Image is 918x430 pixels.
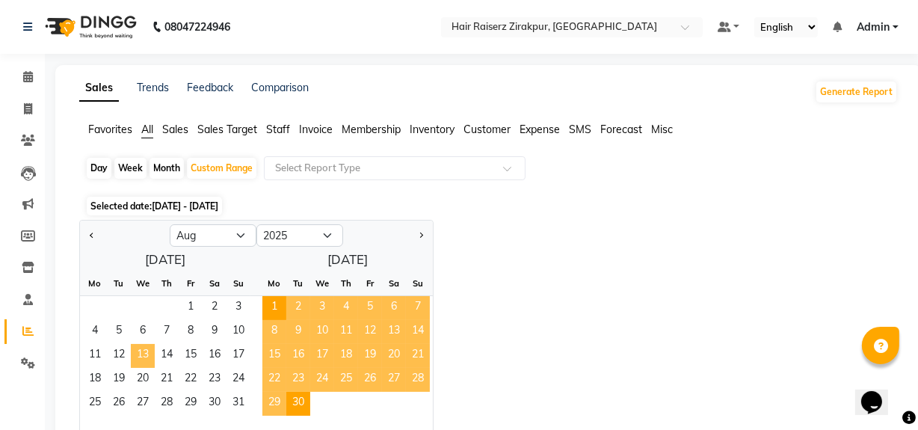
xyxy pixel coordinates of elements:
div: Monday, September 15, 2025 [262,344,286,368]
div: Monday, September 8, 2025 [262,320,286,344]
div: Fr [179,271,203,295]
div: Tuesday, September 2, 2025 [286,296,310,320]
span: 27 [131,392,155,416]
div: Sunday, August 10, 2025 [227,320,250,344]
a: Feedback [187,81,233,94]
div: Tuesday, September 30, 2025 [286,392,310,416]
span: 28 [406,368,430,392]
span: 30 [286,392,310,416]
div: Thursday, September 11, 2025 [334,320,358,344]
span: 19 [358,344,382,368]
span: 24 [310,368,334,392]
div: Saturday, August 16, 2025 [203,344,227,368]
span: 18 [334,344,358,368]
div: Mo [262,271,286,295]
span: 16 [203,344,227,368]
div: Saturday, August 2, 2025 [203,296,227,320]
span: Invoice [299,123,333,136]
span: Misc [651,123,673,136]
span: [DATE] - [DATE] [152,200,218,212]
span: 15 [179,344,203,368]
div: Thursday, September 4, 2025 [334,296,358,320]
span: 26 [107,392,131,416]
span: 4 [334,296,358,320]
span: All [141,123,153,136]
div: Tu [107,271,131,295]
span: 15 [262,344,286,368]
span: 28 [155,392,179,416]
div: Saturday, August 23, 2025 [203,368,227,392]
div: Monday, September 29, 2025 [262,392,286,416]
button: Next month [415,224,427,248]
div: Thursday, September 25, 2025 [334,368,358,392]
span: Sales [162,123,188,136]
span: 9 [286,320,310,344]
span: 10 [310,320,334,344]
span: 8 [179,320,203,344]
img: logo [38,6,141,48]
div: Monday, August 25, 2025 [83,392,107,416]
div: Tu [286,271,310,295]
span: 5 [107,320,131,344]
div: Sunday, August 31, 2025 [227,392,250,416]
span: 27 [382,368,406,392]
select: Select year [256,224,343,247]
div: Saturday, August 9, 2025 [203,320,227,344]
div: Thursday, August 14, 2025 [155,344,179,368]
div: Custom Range [187,158,256,179]
span: 14 [155,344,179,368]
span: 3 [227,296,250,320]
div: Su [406,271,430,295]
div: Tuesday, August 5, 2025 [107,320,131,344]
div: Wednesday, August 20, 2025 [131,368,155,392]
div: Fr [358,271,382,295]
div: Wednesday, August 13, 2025 [131,344,155,368]
span: 1 [262,296,286,320]
div: Tuesday, August 26, 2025 [107,392,131,416]
div: Month [150,158,184,179]
div: Saturday, August 30, 2025 [203,392,227,416]
div: Wednesday, September 17, 2025 [310,344,334,368]
div: Tuesday, August 12, 2025 [107,344,131,368]
div: Tuesday, September 9, 2025 [286,320,310,344]
div: We [310,271,334,295]
div: Saturday, September 27, 2025 [382,368,406,392]
div: Wednesday, September 10, 2025 [310,320,334,344]
div: Th [334,271,358,295]
span: 29 [179,392,203,416]
button: Previous month [86,224,98,248]
span: 12 [358,320,382,344]
span: Sales Target [197,123,257,136]
span: 6 [382,296,406,320]
button: Generate Report [816,82,896,102]
div: Th [155,271,179,295]
span: Staff [266,123,290,136]
div: Thursday, August 21, 2025 [155,368,179,392]
select: Select month [170,224,256,247]
span: 12 [107,344,131,368]
div: Su [227,271,250,295]
div: Sunday, August 3, 2025 [227,296,250,320]
div: Friday, August 15, 2025 [179,344,203,368]
div: Sunday, September 7, 2025 [406,296,430,320]
span: 19 [107,368,131,392]
span: 23 [286,368,310,392]
div: Sunday, September 21, 2025 [406,344,430,368]
span: 30 [203,392,227,416]
span: 17 [227,344,250,368]
div: Sa [382,271,406,295]
span: 2 [203,296,227,320]
div: Tuesday, September 16, 2025 [286,344,310,368]
a: Sales [79,75,119,102]
span: 22 [179,368,203,392]
div: Sunday, August 17, 2025 [227,344,250,368]
a: Trends [137,81,169,94]
div: Wednesday, August 6, 2025 [131,320,155,344]
span: 25 [83,392,107,416]
div: Friday, August 8, 2025 [179,320,203,344]
div: Monday, August 4, 2025 [83,320,107,344]
span: 7 [406,296,430,320]
span: Admin [857,19,890,35]
span: 31 [227,392,250,416]
div: Mo [83,271,107,295]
